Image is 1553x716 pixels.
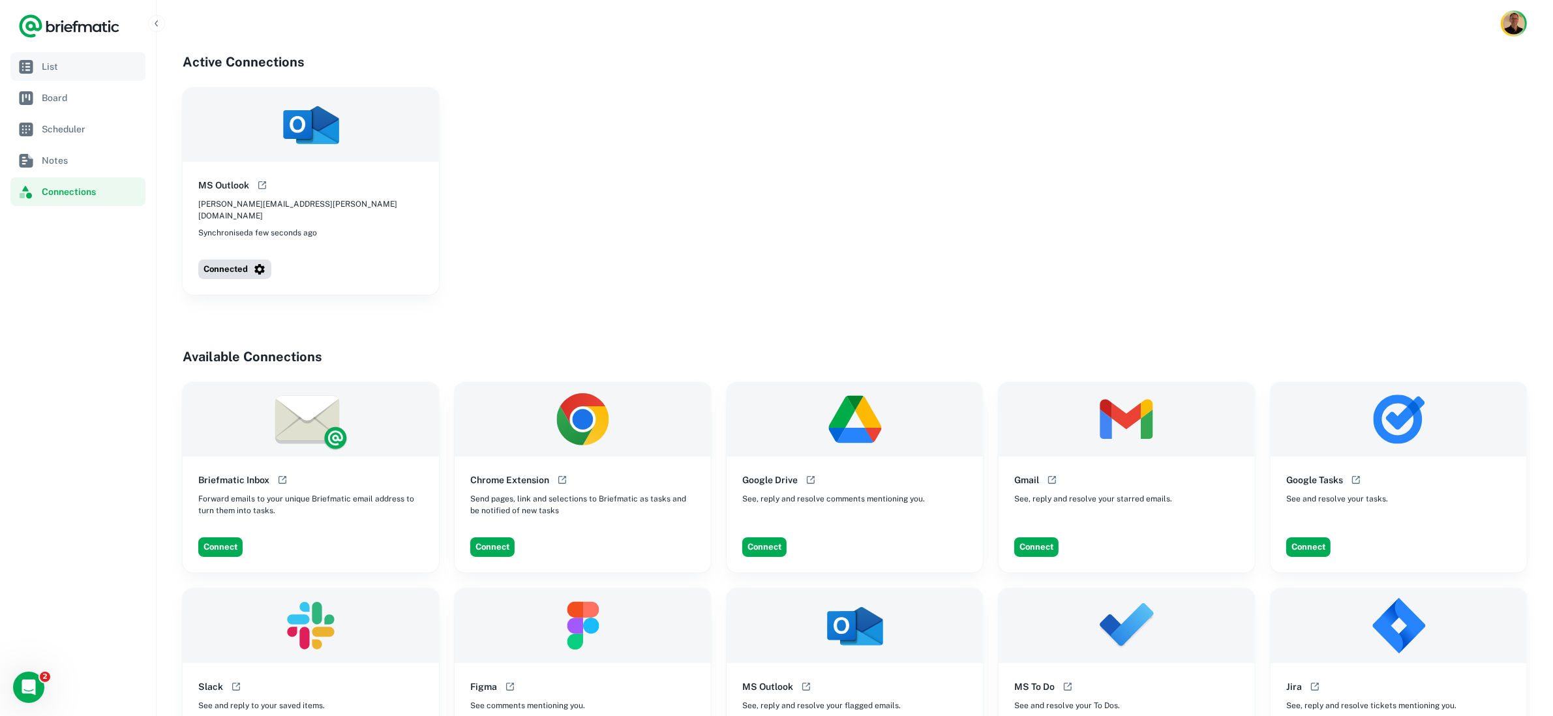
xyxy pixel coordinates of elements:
button: Open help documentation [1060,679,1076,694]
h4: Available Connections [183,347,1527,366]
h6: Briefmatic Inbox [198,473,269,487]
img: MS Outlook [727,588,983,663]
h6: Google Drive [742,473,798,487]
span: See, reply and resolve your starred emails. [1014,493,1172,505]
button: Connect [742,537,787,557]
a: Logo [18,13,120,39]
button: Open help documentation [1307,679,1323,694]
img: Slack [183,588,439,663]
span: Scheduler [42,122,140,136]
h6: Slack [198,679,223,694]
button: Open help documentation [1348,472,1364,488]
a: List [10,52,145,81]
span: [PERSON_NAME][EMAIL_ADDRESS][PERSON_NAME][DOMAIN_NAME] [198,198,423,222]
img: MS To Do [999,588,1255,663]
button: Open help documentation [254,177,270,193]
h6: MS To Do [1014,679,1055,694]
a: Board [10,83,145,112]
button: Connected [198,260,271,279]
img: Chrome Extension [455,382,711,456]
span: Notes [42,153,140,168]
iframe: Intercom live chat [13,672,44,703]
span: See, reply and resolve your flagged emails. [742,700,901,711]
a: Connections [10,177,145,206]
a: Scheduler [10,115,145,143]
img: Jira [1271,588,1527,663]
button: Open help documentation [275,472,290,488]
span: See, reply and resolve comments mentioning you. [742,493,925,505]
h6: MS Outlook [198,178,249,192]
button: Open help documentation [554,472,570,488]
button: Open help documentation [1044,472,1060,488]
span: See and resolve your To Dos. [1014,700,1120,711]
span: See and reply to your saved items. [198,700,325,711]
img: Gmail [999,382,1255,456]
h6: Chrome Extension [470,473,549,487]
img: Briefmatic Inbox [183,382,439,456]
span: Board [42,91,140,105]
span: Connections [42,185,140,199]
span: List [42,59,140,74]
button: Connect [470,537,515,557]
button: Open help documentation [803,472,819,488]
span: See, reply and resolve tickets mentioning you. [1286,700,1456,711]
span: See and resolve your tasks. [1286,493,1388,505]
span: See comments mentioning you. [470,700,585,711]
img: Google Tasks [1271,382,1527,456]
button: Open help documentation [502,679,518,694]
button: Open help documentation [228,679,244,694]
button: Connect [198,537,243,557]
button: Connect [1014,537,1059,557]
span: Synchronised a few seconds ago [198,227,317,239]
h6: Jira [1286,679,1302,694]
span: 2 [40,672,50,682]
h6: Figma [470,679,497,694]
button: Connect [1286,537,1331,557]
span: Send pages, link and selections to Briefmatic as tasks and be notified of new tasks [470,493,695,516]
img: MS Outlook [183,87,439,162]
img: Figma [455,588,711,663]
h4: Active Connections [183,52,1527,72]
span: Forward emails to your unique Briefmatic email address to turn them into tasks. [198,493,423,516]
button: Open help documentation [798,679,814,694]
img: Google Drive [727,382,983,456]
a: Notes [10,146,145,175]
h6: MS Outlook [742,679,793,694]
h6: Gmail [1014,473,1039,487]
h6: Google Tasks [1286,473,1343,487]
